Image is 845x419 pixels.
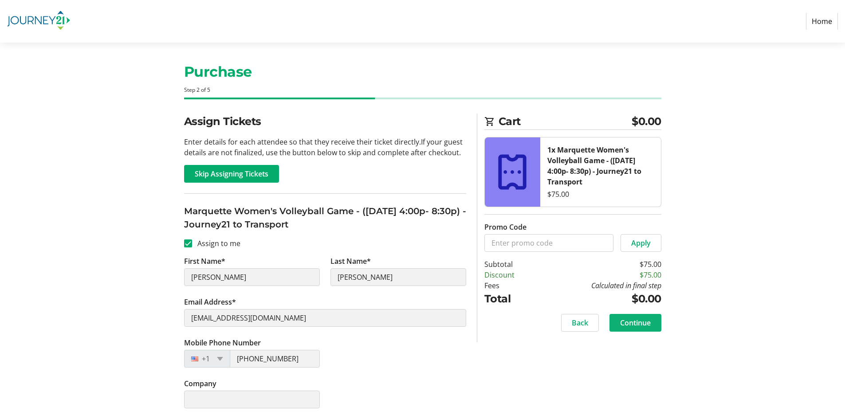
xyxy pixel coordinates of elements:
label: Company [184,378,216,389]
span: Continue [620,317,651,328]
td: Discount [484,270,538,280]
input: Enter promo code [484,234,613,252]
h3: Marquette Women's Volleyball Game - ([DATE] 4:00p- 8:30p) - Journey21 to Transport [184,204,466,231]
td: Total [484,291,538,307]
label: Promo Code [484,222,527,232]
label: First Name* [184,256,225,266]
span: Back [572,317,588,328]
div: Step 2 of 5 [184,86,661,94]
img: Journey21's Logo [7,4,70,39]
td: $75.00 [538,270,661,280]
span: Apply [631,238,651,248]
td: Subtotal [484,259,538,270]
button: Skip Assigning Tickets [184,165,279,183]
input: (201) 555-0123 [230,350,320,368]
strong: 1x Marquette Women's Volleyball Game - ([DATE] 4:00p- 8:30p) - Journey21 to Transport [547,145,641,187]
td: Calculated in final step [538,280,661,291]
span: Cart [499,114,632,129]
td: Fees [484,280,538,291]
button: Back [561,314,599,332]
button: Continue [609,314,661,332]
td: $0.00 [538,291,661,307]
div: $75.00 [547,189,654,200]
p: Enter details for each attendee so that they receive their ticket directly. If your guest details... [184,137,466,158]
span: Skip Assigning Tickets [195,168,268,179]
button: Apply [621,234,661,252]
label: Mobile Phone Number [184,337,261,348]
label: Email Address* [184,297,236,307]
td: $75.00 [538,259,661,270]
h2: Assign Tickets [184,114,466,129]
h1: Purchase [184,61,661,82]
a: Home [806,13,838,30]
span: $0.00 [632,114,661,129]
label: Assign to me [192,238,240,249]
label: Last Name* [330,256,371,266]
